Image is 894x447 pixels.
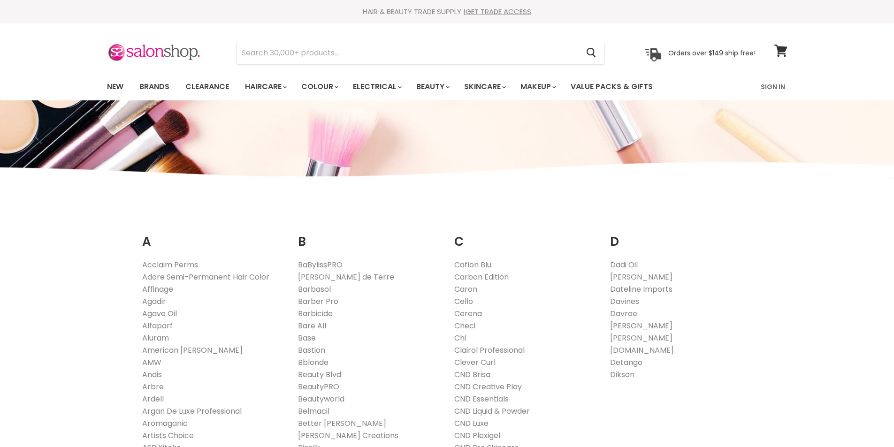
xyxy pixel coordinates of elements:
[298,418,386,429] a: Better [PERSON_NAME]
[142,284,173,295] a: Affinage
[610,369,634,380] a: Dikson
[132,77,176,97] a: Brands
[454,406,530,417] a: CND Liquid & Powder
[294,77,344,97] a: Colour
[454,430,500,441] a: CND Plexigel
[454,296,473,307] a: Cello
[513,77,562,97] a: Makeup
[142,394,164,404] a: Ardell
[454,369,490,380] a: CND Brisa
[454,333,466,343] a: Chi
[142,418,188,429] a: Aromaganic
[610,220,752,251] h2: D
[298,406,329,417] a: Belmacil
[454,272,509,282] a: Carbon Edition
[142,406,242,417] a: Argan De Luxe Professional
[610,308,637,319] a: Davroe
[298,333,316,343] a: Base
[454,381,522,392] a: CND Creative Play
[298,259,343,270] a: BaBylissPRO
[142,369,162,380] a: Andis
[564,77,660,97] a: Value Packs & Gifts
[409,77,455,97] a: Beauty
[847,403,885,438] iframe: Gorgias live chat messenger
[298,220,440,251] h2: B
[100,77,130,97] a: New
[298,430,398,441] a: [PERSON_NAME] Creations
[95,73,799,100] nav: Main
[610,296,639,307] a: Davines
[298,381,339,392] a: BeautyPRO
[298,272,394,282] a: [PERSON_NAME] de Terre
[454,357,496,368] a: Clever Curl
[610,272,672,282] a: [PERSON_NAME]
[237,42,579,64] input: Search
[298,357,329,368] a: Bblonde
[610,284,672,295] a: Dateline Imports
[298,296,338,307] a: Barber Pro
[454,220,596,251] h2: C
[454,320,475,331] a: Checi
[454,259,491,270] a: Caflon Blu
[298,345,325,356] a: Bastion
[298,284,331,295] a: Barbasol
[298,394,344,404] a: Beautyworld
[610,333,672,343] a: [PERSON_NAME]
[610,320,672,331] a: [PERSON_NAME]
[298,320,326,331] a: Bare All
[237,42,604,64] form: Product
[454,394,509,404] a: CND Essentials
[142,381,164,392] a: Arbre
[100,73,708,100] ul: Main menu
[142,259,198,270] a: Acclaim Perms
[142,345,243,356] a: American [PERSON_NAME]
[346,77,407,97] a: Electrical
[755,77,791,97] a: Sign In
[142,430,194,441] a: Artists Choice
[579,42,604,64] button: Search
[454,345,525,356] a: Clairol Professional
[142,333,169,343] a: Aluram
[95,7,799,16] div: HAIR & BEAUTY TRADE SUPPLY |
[142,296,166,307] a: Agadir
[610,259,638,270] a: Dadi Oil
[298,369,341,380] a: Beauty Blvd
[610,357,642,368] a: Detango
[457,77,512,97] a: Skincare
[142,272,269,282] a: Adore Semi-Permanent Hair Color
[298,308,333,319] a: Barbicide
[668,48,756,57] p: Orders over $149 ship free!
[610,345,674,356] a: [DOMAIN_NAME]
[142,308,177,319] a: Agave Oil
[454,418,489,429] a: CND Luxe
[454,284,477,295] a: Caron
[178,77,236,97] a: Clearance
[454,308,482,319] a: Cerena
[466,7,531,16] a: GET TRADE ACCESS
[142,320,173,331] a: Alfaparf
[142,220,284,251] h2: A
[142,357,161,368] a: AMW
[238,77,292,97] a: Haircare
